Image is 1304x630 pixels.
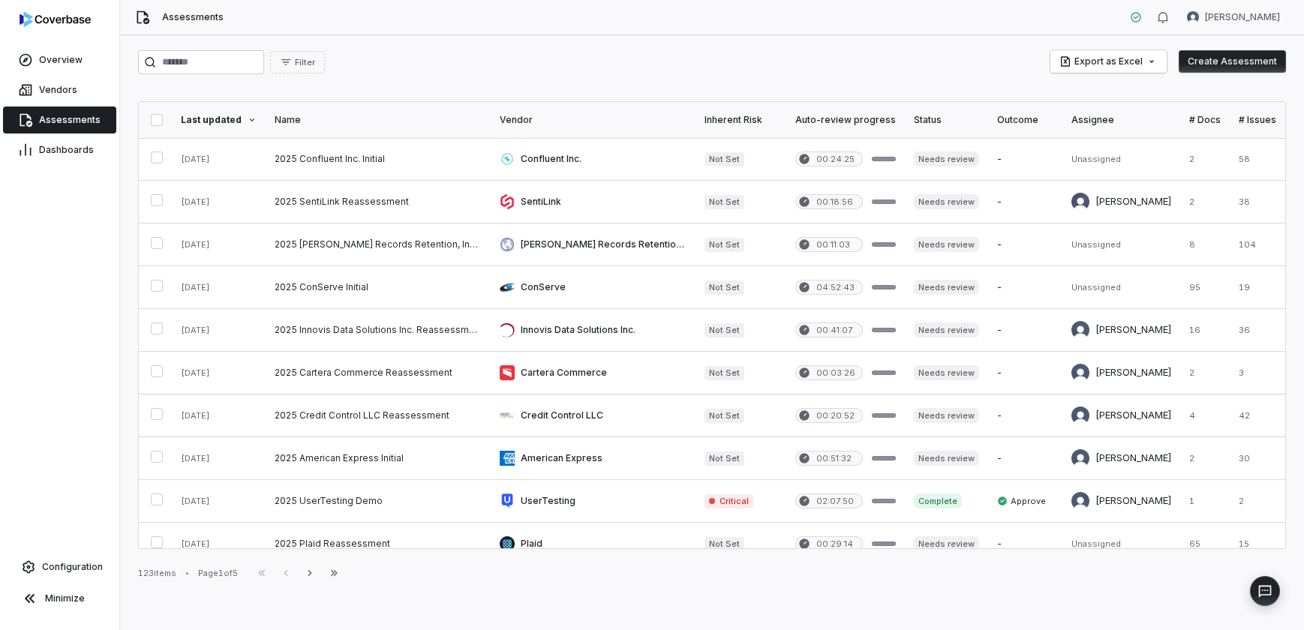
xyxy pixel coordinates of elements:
div: # Issues [1239,114,1276,126]
span: [PERSON_NAME] [1205,11,1280,23]
span: Assessments [162,11,224,23]
span: Vendors [39,84,77,96]
img: logo-D7KZi-bG.svg [20,12,91,27]
a: Vendors [3,76,116,103]
span: Filter [295,57,315,68]
img: Bridget Seagraves avatar [1071,321,1089,339]
td: - [988,266,1062,309]
div: Outcome [997,114,1053,126]
button: Minimize [6,583,113,613]
div: • [185,568,189,578]
td: - [988,352,1062,394]
div: Vendor [500,114,687,126]
div: Name [275,114,482,126]
div: Page 1 of 5 [198,568,238,579]
img: Michael Violante avatar [1071,492,1089,510]
div: # Docs [1189,114,1221,126]
div: 123 items [138,568,176,579]
div: Inherent Risk [705,114,777,126]
a: Assessments [3,106,116,133]
td: - [988,309,1062,352]
td: - [988,523,1062,565]
div: Assignee [1071,114,1171,126]
td: - [988,223,1062,266]
div: Auto-review progress [795,114,896,126]
span: Configuration [42,561,103,573]
td: - [988,181,1062,223]
button: Curtis Nohl avatar[PERSON_NAME] [1178,6,1289,28]
span: Minimize [45,592,85,604]
button: Export as Excel [1050,50,1167,73]
img: Curtis Nohl avatar [1187,11,1199,23]
img: Jason Boland avatar [1071,193,1089,211]
div: Last updated [181,114,257,126]
div: Status [914,114,979,126]
button: Filter [270,51,325,73]
img: Bridget Seagraves avatar [1071,449,1089,467]
a: Overview [3,46,116,73]
td: - [988,394,1062,437]
span: Dashboards [39,144,94,156]
a: Dashboards [3,136,116,163]
img: Bridget Seagraves avatar [1071,406,1089,424]
button: Create Assessment [1179,50,1286,73]
img: Bridget Seagraves avatar [1071,364,1089,382]
span: Assessments [39,114,101,126]
td: - [988,138,1062,181]
a: Configuration [6,553,113,580]
span: Overview [39,54,83,66]
td: - [988,437,1062,480]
